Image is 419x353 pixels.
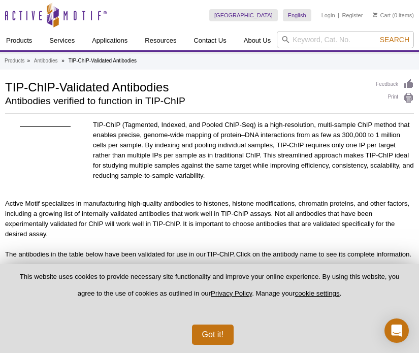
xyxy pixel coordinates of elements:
a: Resources [139,31,182,50]
h1: TIP-ChIP-Validated Antibodies [5,79,366,94]
button: Got it! [192,325,234,345]
li: » [27,58,30,63]
div: Open Intercom Messenger [384,318,409,343]
p: This website uses cookies to provide necessary site functionality and improve your online experie... [16,272,403,306]
li: » [61,58,65,63]
a: Print [376,92,414,104]
p: The antibodies in the table below have been validated for use in our TIP-ChIP. Click on the antib... [5,249,414,260]
a: About Us [238,31,277,50]
a: Products [5,56,24,66]
button: cookie settings [295,290,340,297]
a: Services [43,31,81,50]
a: Login [321,12,335,19]
li: (0 items) [373,9,414,21]
li: TIP-ChIP-Validated Antibodies [69,58,137,63]
a: Cart [373,12,391,19]
h2: Antibodies verified to function in TIP-ChIP [5,97,366,106]
li: | [338,9,339,21]
a: English [283,9,311,21]
input: Keyword, Cat. No. [277,31,414,48]
a: Antibodies [34,56,58,66]
span: Search [380,36,409,44]
a: Contact Us [187,31,232,50]
img: TIP-ChIP [20,126,71,127]
a: Applications [86,31,134,50]
img: Your Cart [373,12,377,17]
a: Privacy Policy [211,290,252,297]
p: Active Motif specializes in manufacturing high-quality antibodies to histones, histone modificati... [5,199,414,239]
p: TIP-ChIP (Tagmented, Indexed, and Pooled ChIP-Seq) is a high-resolution, multi-sample ChIP method... [93,120,414,181]
a: Feedback [376,79,414,90]
a: Register [342,12,363,19]
a: [GEOGRAPHIC_DATA] [209,9,278,21]
button: Search [377,35,412,44]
